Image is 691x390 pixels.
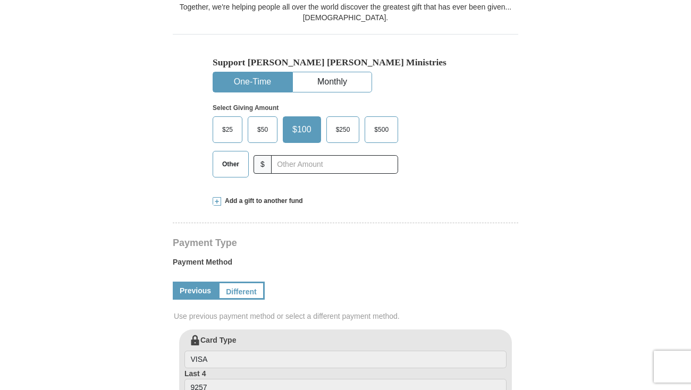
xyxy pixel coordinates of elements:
[217,122,238,138] span: $25
[173,239,518,247] h4: Payment Type
[287,122,317,138] span: $100
[213,72,292,92] button: One-Time
[184,335,507,369] label: Card Type
[331,122,356,138] span: $250
[254,155,272,174] span: $
[218,282,265,300] a: Different
[217,156,245,172] span: Other
[174,311,519,321] span: Use previous payment method or select a different payment method.
[184,351,507,369] input: Card Type
[213,57,478,68] h5: Support [PERSON_NAME] [PERSON_NAME] Ministries
[221,197,303,206] span: Add a gift to another fund
[369,122,394,138] span: $500
[173,257,518,273] label: Payment Method
[213,104,279,112] strong: Select Giving Amount
[293,72,372,92] button: Monthly
[173,2,518,23] div: Together, we're helping people all over the world discover the greatest gift that has ever been g...
[173,282,218,300] a: Previous
[271,155,398,174] input: Other Amount
[252,122,273,138] span: $50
